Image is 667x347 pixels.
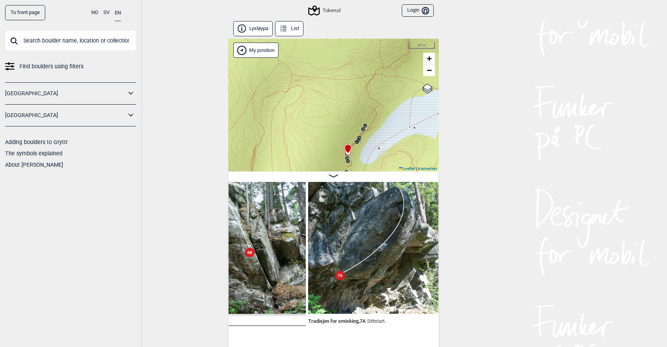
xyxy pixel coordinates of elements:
button: Lysløypa [233,21,273,36]
button: SV [103,5,110,20]
a: To front page [5,5,45,20]
span: − [427,65,432,75]
button: NO [91,5,98,20]
a: Leaflet [399,166,415,171]
div: 20 m [409,43,435,49]
span: Find boulders using filters [20,61,83,72]
a: Find boulders using filters [5,61,136,72]
a: Adding boulders to Gryttr [5,139,68,145]
p: Sittstart. [367,318,386,324]
button: List [275,21,303,36]
img: Krig [174,182,306,314]
span: Tradisjon for smisking , 7A [308,317,366,324]
span: | [416,166,417,171]
img: Tradisjon for smisking 190425 [308,182,440,314]
button: EN [115,5,121,21]
a: Zoom out [423,64,435,76]
span: + [427,53,432,63]
div: Tokerud [309,6,341,15]
a: Kartverket [418,166,437,171]
div: Show my position [233,43,279,58]
a: [GEOGRAPHIC_DATA] [5,88,126,99]
a: Layers [420,80,435,97]
a: About [PERSON_NAME] [5,162,63,168]
a: The symbols explained [5,150,62,157]
a: Zoom in [423,53,435,64]
a: [GEOGRAPHIC_DATA] [5,110,126,121]
input: Search boulder name, location or collection [5,30,136,51]
button: Login [402,4,434,17]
